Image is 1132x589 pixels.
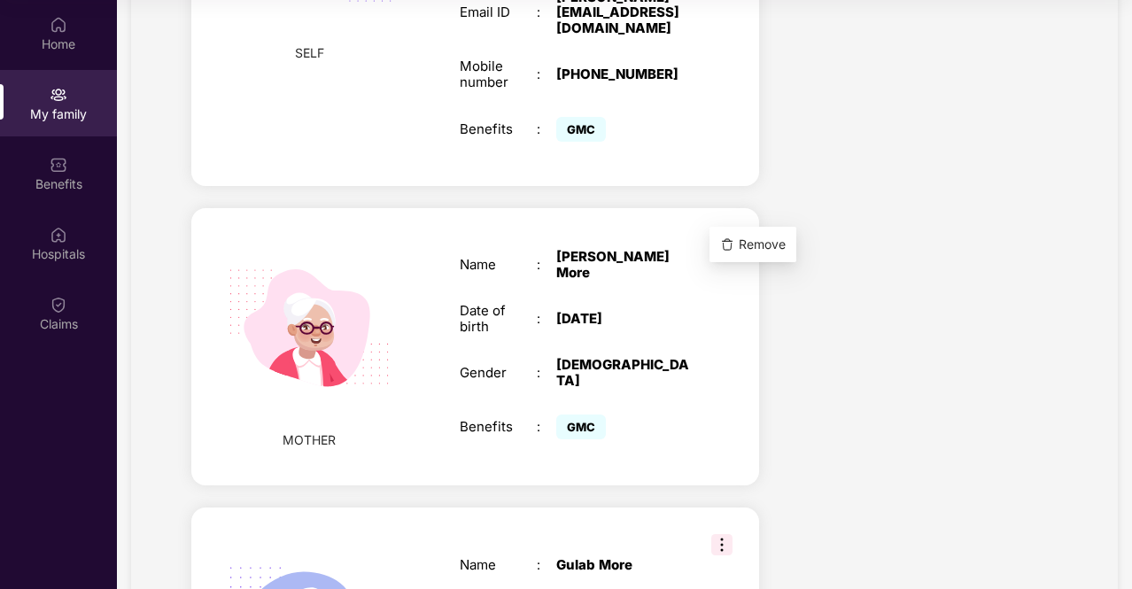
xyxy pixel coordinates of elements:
[283,430,336,450] span: MOTHER
[556,117,606,142] span: GMC
[537,365,556,381] div: :
[711,534,733,555] img: svg+xml;base64,PHN2ZyB3aWR0aD0iMzIiIGhlaWdodD0iMzIiIHZpZXdCb3g9IjAgMCAzMiAzMiIgZmlsbD0ibm9uZSIgeG...
[537,257,556,273] div: :
[50,86,67,104] img: svg+xml;base64,PHN2ZyB3aWR0aD0iMjAiIGhlaWdodD0iMjAiIHZpZXdCb3g9IjAgMCAyMCAyMCIgZmlsbD0ibm9uZSIgeG...
[460,303,537,335] div: Date of birth
[556,557,691,573] div: Gulab More
[739,235,786,254] span: Remove
[460,58,537,90] div: Mobile number
[537,557,556,573] div: :
[460,419,537,435] div: Benefits
[460,365,537,381] div: Gender
[460,557,537,573] div: Name
[556,66,691,82] div: [PHONE_NUMBER]
[206,226,411,430] img: svg+xml;base64,PHN2ZyB4bWxucz0iaHR0cDovL3d3dy53My5vcmcvMjAwMC9zdmciIHdpZHRoPSIyMjQiIGhlaWdodD0iMT...
[556,415,606,439] span: GMC
[556,311,691,327] div: [DATE]
[537,419,556,435] div: :
[50,156,67,174] img: svg+xml;base64,PHN2ZyBpZD0iQmVuZWZpdHMiIHhtbG5zPSJodHRwOi8vd3d3LnczLm9yZy8yMDAwL3N2ZyIgd2lkdGg9Ij...
[556,357,691,389] div: [DEMOGRAPHIC_DATA]
[537,121,556,137] div: :
[50,296,67,314] img: svg+xml;base64,PHN2ZyBpZD0iQ2xhaW0iIHhtbG5zPSJodHRwOi8vd3d3LnczLm9yZy8yMDAwL3N2ZyIgd2lkdGg9IjIwIi...
[295,43,324,63] span: SELF
[720,237,734,252] img: svg+xml;base64,PHN2ZyBpZD0iRGVsZXRlLTMyeDMyIiB4bWxucz0iaHR0cDovL3d3dy53My5vcmcvMjAwMC9zdmciIHdpZH...
[460,257,537,273] div: Name
[537,311,556,327] div: :
[50,226,67,244] img: svg+xml;base64,PHN2ZyBpZD0iSG9zcGl0YWxzIiB4bWxucz0iaHR0cDovL3d3dy53My5vcmcvMjAwMC9zdmciIHdpZHRoPS...
[50,16,67,34] img: svg+xml;base64,PHN2ZyBpZD0iSG9tZSIgeG1sbnM9Imh0dHA6Ly93d3cudzMub3JnLzIwMDAvc3ZnIiB3aWR0aD0iMjAiIG...
[460,121,537,137] div: Benefits
[460,4,537,20] div: Email ID
[556,249,691,281] div: [PERSON_NAME] More
[537,66,556,82] div: :
[537,4,556,20] div: :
